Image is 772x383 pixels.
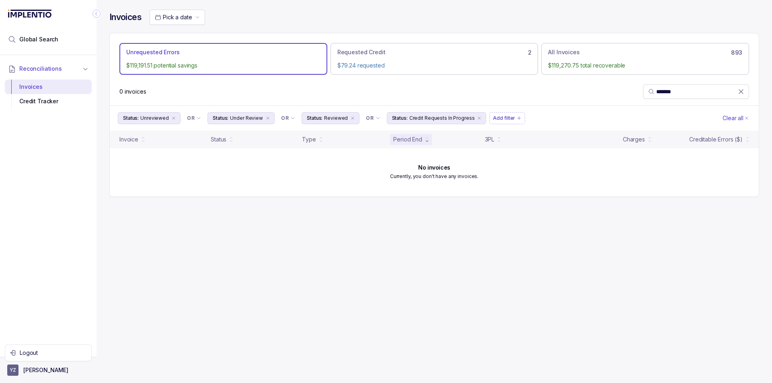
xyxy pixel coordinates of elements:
div: Charges [623,135,645,143]
div: remove content [170,115,177,121]
p: OR [187,115,195,121]
p: OR [366,115,374,121]
div: Invoice [119,135,138,143]
p: Status: [392,114,408,122]
p: Currently, you don't have any invoices. [390,172,478,180]
p: 0 invoices [119,88,146,96]
h4: Invoices [109,12,142,23]
button: Reconciliations [5,60,92,78]
p: Status: [213,114,228,122]
ul: Action Tab Group [119,43,749,75]
search: Date Range Picker [155,13,192,21]
p: Unreviewed [140,114,169,122]
h6: 893 [731,49,742,56]
p: Add filter [493,114,515,122]
p: Status: [307,114,322,122]
p: $119,270.75 total recoverable [548,61,742,70]
p: Logout [20,349,86,357]
span: Pick a date [163,14,192,20]
button: Filter Chip Connector undefined [278,113,298,124]
span: User initials [7,365,18,376]
h6: No invoices [418,164,450,171]
button: Filter Chip Unreviewed [118,112,181,124]
p: $119,191.51 potential savings [126,61,320,70]
ul: Filter Group [118,112,721,124]
p: Reviewed [324,114,348,122]
button: Filter Chip Connector undefined [363,113,383,124]
span: Global Search [19,35,58,43]
h6: 2 [528,49,532,56]
div: Credit Tracker [11,94,85,109]
p: Status: [123,114,139,122]
div: Type [302,135,316,143]
p: Under Review [230,114,263,122]
button: Date Range Picker [150,10,205,25]
button: Filter Chip Under Review [207,112,275,124]
p: OR [281,115,289,121]
div: 3PL [485,135,495,143]
div: remove content [265,115,271,121]
p: Unrequested Errors [126,48,179,56]
div: Period End [393,135,422,143]
div: Collapse Icon [92,9,101,18]
button: Filter Chip Reviewed [302,112,359,124]
button: Clear Filters [721,112,751,124]
button: Filter Chip Connector undefined [184,113,204,124]
div: Status [211,135,226,143]
li: Filter Chip Connector undefined [281,115,295,121]
p: All Invoices [548,48,579,56]
div: Invoices [11,80,85,94]
p: Credit Requests In Progress [409,114,475,122]
div: Remaining page entries [119,88,146,96]
div: remove content [476,115,482,121]
button: User initials[PERSON_NAME] [7,365,89,376]
p: Clear all [723,114,743,122]
p: Requested Credit [337,48,386,56]
div: Reconciliations [5,78,92,111]
li: Filter Chip Connector undefined [366,115,380,121]
p: $79.24 requested [337,61,532,70]
div: remove content [349,115,356,121]
li: Filter Chip Connector undefined [187,115,201,121]
p: [PERSON_NAME] [23,366,68,374]
button: Filter Chip Credit Requests In Progress [387,112,487,124]
div: Creditable Errors ($) [689,135,743,143]
span: Reconciliations [19,65,62,73]
button: Filter Chip Add filter [489,112,525,124]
